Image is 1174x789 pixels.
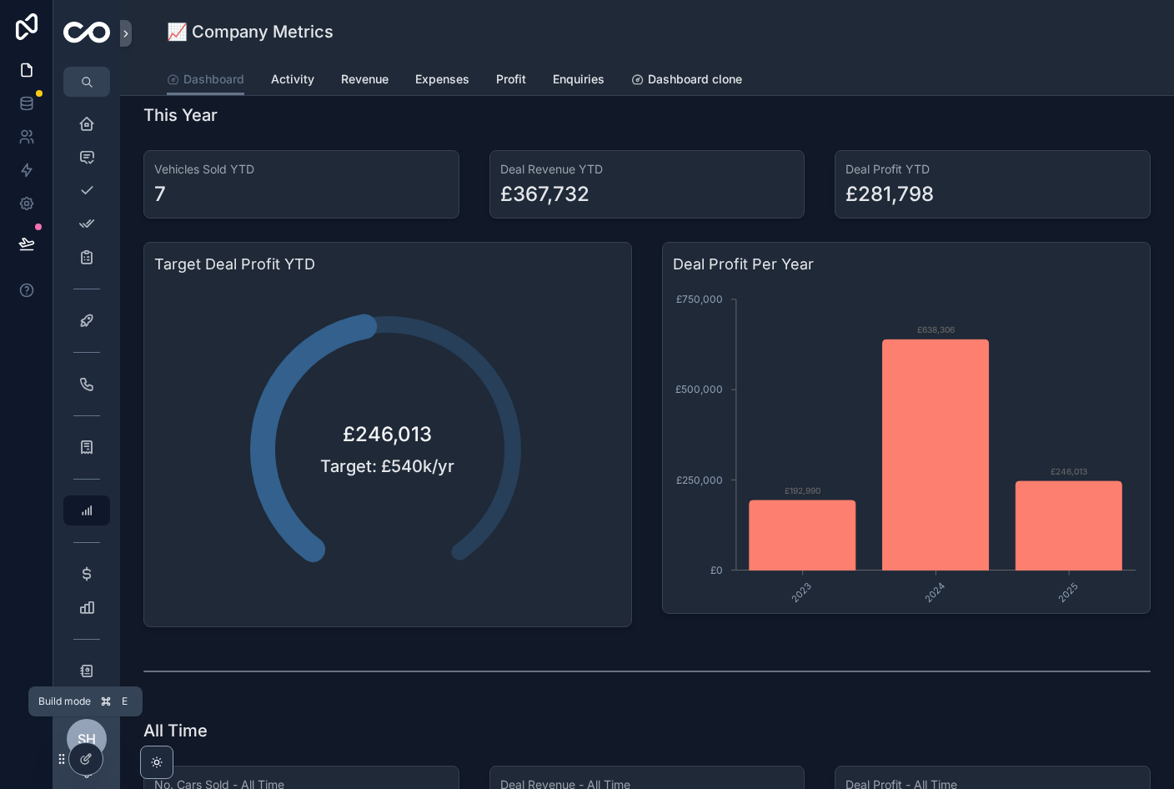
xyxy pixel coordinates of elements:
a: Profit [496,64,526,98]
span: Enquiries [553,71,605,88]
h3: Target Deal Profit YTD [154,253,621,276]
div: £281,798 [845,181,934,208]
span: E [118,695,131,708]
span: Dashboard clone [648,71,742,88]
span: £246,013 [343,421,432,448]
text: £192,990 [785,485,820,495]
tspan: £500,000 [675,383,723,395]
span: Dashboard [183,71,244,88]
text: £246,013 [1051,466,1087,476]
div: scrollable content [53,97,120,709]
span: Expenses [415,71,469,88]
span: Profit [496,71,526,88]
span: Revenue [341,71,389,88]
h3: Deal Profit YTD [845,161,1140,178]
a: Enquiries [553,64,605,98]
div: 7 [154,181,166,208]
span: Activity [271,71,314,88]
h3: Deal Revenue YTD [500,161,795,178]
a: Activity [271,64,314,98]
tspan: £750,000 [676,293,723,305]
text: 2025 [1056,580,1081,605]
text: 2023 [789,580,814,605]
tspan: £0 [710,564,723,576]
a: Dashboard [167,64,244,96]
div: £367,732 [500,181,590,208]
tspan: £250,000 [676,474,723,486]
span: Build mode [38,695,91,708]
h1: All Time [143,719,208,742]
span: Target: £540k/yr [288,455,488,478]
div: chart [673,283,1140,603]
h3: Vehicles Sold YTD [154,161,449,178]
h3: Deal Profit Per Year [673,253,1140,276]
a: Dashboard clone [631,64,742,98]
a: Revenue [341,64,389,98]
a: Expenses [415,64,469,98]
text: £638,306 [917,324,955,334]
h1: 📈 Company Metrics [167,20,334,43]
h1: This Year [143,103,218,127]
text: 2024 [922,580,947,605]
img: App logo [63,22,110,46]
span: SH [78,729,96,749]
